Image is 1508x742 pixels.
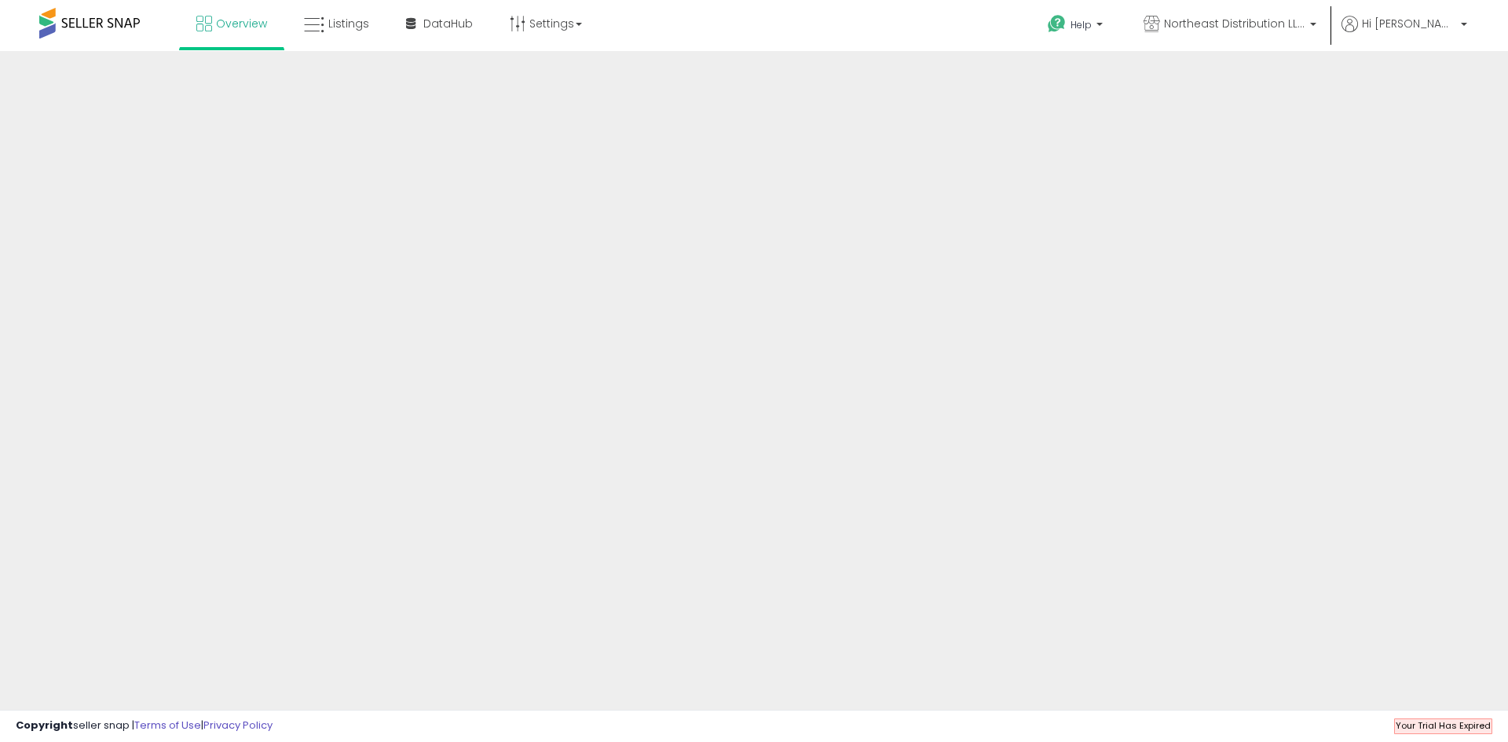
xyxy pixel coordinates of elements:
span: Overview [216,16,267,31]
span: DataHub [423,16,473,31]
a: Help [1035,2,1118,51]
span: Help [1071,18,1092,31]
i: Get Help [1047,14,1067,34]
a: Hi [PERSON_NAME] [1341,16,1467,51]
span: Hi [PERSON_NAME] [1362,16,1456,31]
span: Northeast Distribution LLC [1164,16,1305,31]
span: Listings [328,16,369,31]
